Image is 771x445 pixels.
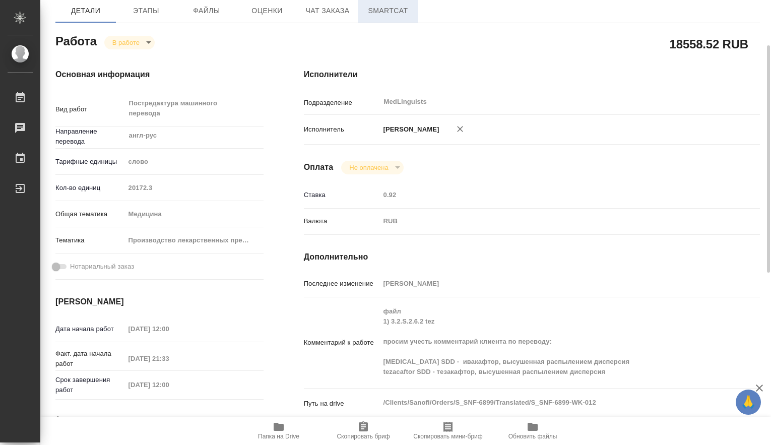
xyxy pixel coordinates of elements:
div: Медицина [125,206,264,223]
button: Скопировать бриф [321,417,406,445]
p: Последнее изменение [304,279,380,289]
span: Обновить файлы [508,433,557,440]
span: Детали [61,5,110,17]
span: 🙏 [740,392,757,413]
button: Обновить файлы [490,417,575,445]
input: Пустое поле [380,276,722,291]
p: Направление перевода [55,126,125,147]
div: В работе [104,36,155,49]
p: Валюта [304,216,380,226]
button: Не оплачена [346,163,391,172]
button: 🙏 [736,390,761,415]
div: слово [125,153,264,170]
h4: [PERSON_NAME] [55,296,264,308]
input: Пустое поле [125,377,213,392]
div: RUB [380,213,722,230]
textarea: /Clients/Sanofi/Orders/S_SNF-6899/Translated/S_SNF-6899-WK-012 [380,394,722,411]
input: Пустое поле [125,351,213,366]
p: Факт. дата начала работ [55,349,125,369]
span: Файлы [182,5,231,17]
h4: Дополнительно [304,251,760,263]
button: Скопировать мини-бриф [406,417,490,445]
span: Скопировать мини-бриф [413,433,482,440]
div: Производство лекарственных препаратов [125,232,264,249]
h2: Работа [55,31,97,49]
p: Кол-во единиц [55,183,125,193]
span: SmartCat [364,5,412,17]
p: Факт. срок заверш. работ [55,414,125,434]
button: Папка на Drive [236,417,321,445]
p: Подразделение [304,98,380,108]
p: Ставка [304,190,380,200]
p: Исполнитель [304,124,380,135]
p: Тематика [55,235,125,245]
p: Общая тематика [55,209,125,219]
div: В работе [341,161,403,174]
p: Дата начала работ [55,324,125,334]
span: Оценки [243,5,291,17]
button: В работе [109,38,143,47]
span: Чат заказа [303,5,352,17]
h4: Основная информация [55,69,264,81]
p: Вид работ [55,104,125,114]
p: [PERSON_NAME] [380,124,439,135]
span: Папка на Drive [258,433,299,440]
span: Нотариальный заказ [70,262,134,272]
span: Скопировать бриф [337,433,390,440]
p: Тарифные единицы [55,157,125,167]
h2: 18558.52 RUB [670,35,748,52]
textarea: файл 1) 3.2.S.2.6.2 tez просим учесть комментарий клиента по переводу: [MEDICAL_DATA] SDD - ивака... [380,303,722,380]
span: Этапы [122,5,170,17]
input: Пустое поле [125,180,264,195]
h4: Оплата [304,161,334,173]
input: Пустое поле [380,187,722,202]
input: Пустое поле [125,322,213,336]
p: Срок завершения работ [55,375,125,395]
h4: Исполнители [304,69,760,81]
p: Путь на drive [304,399,380,409]
button: Удалить исполнителя [449,118,471,140]
p: Комментарий к работе [304,338,380,348]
